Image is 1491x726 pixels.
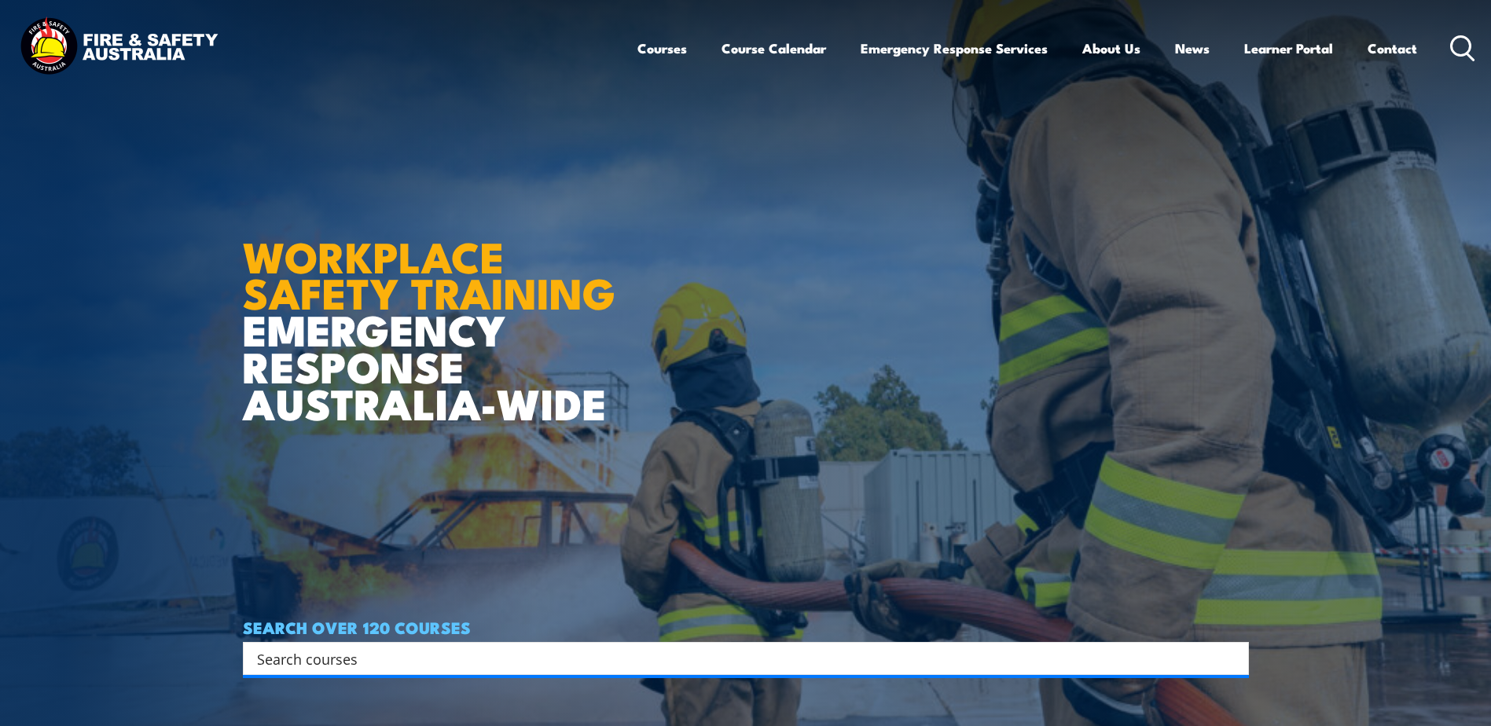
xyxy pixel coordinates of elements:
a: News [1175,27,1210,69]
button: Search magnifier button [1221,647,1243,669]
strong: WORKPLACE SAFETY TRAINING [243,222,615,324]
h4: SEARCH OVER 120 COURSES [243,618,1249,636]
a: Course Calendar [722,27,826,69]
a: Emergency Response Services [861,27,1048,69]
a: Contact [1368,27,1417,69]
a: Learner Portal [1244,27,1333,69]
h1: EMERGENCY RESPONSE AUSTRALIA-WIDE [243,198,627,421]
a: About Us [1082,27,1140,69]
form: Search form [260,647,1217,669]
input: Search input [257,647,1214,670]
a: Courses [637,27,687,69]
